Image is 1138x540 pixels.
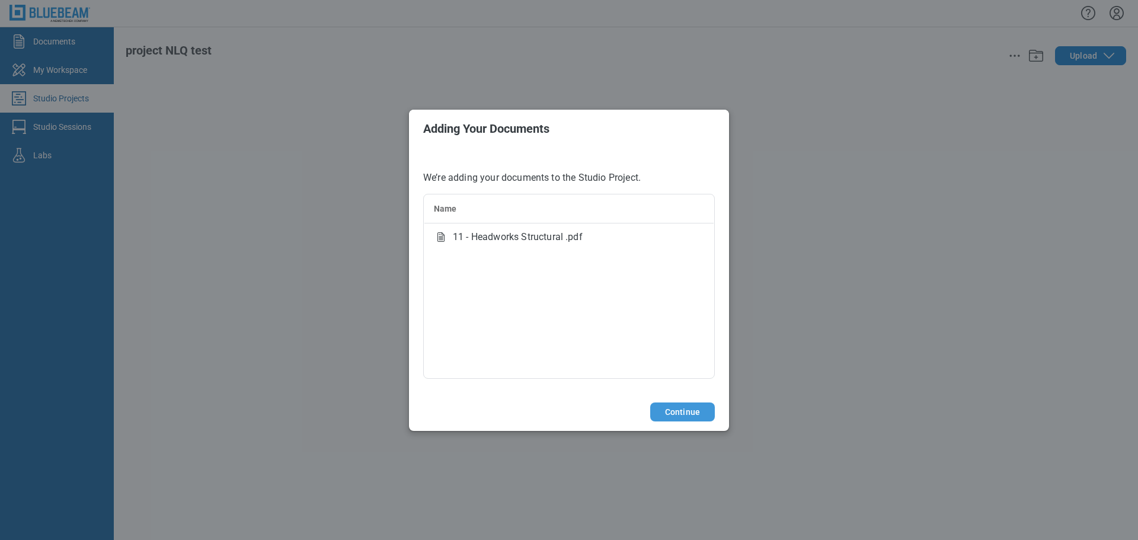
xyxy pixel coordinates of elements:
span: 11 - Headworks Structural .pdf [453,230,583,244]
button: Continue [650,402,715,421]
div: Name [434,203,704,215]
h2: Adding Your Documents [423,122,715,135]
table: bb-data-table [424,194,714,252]
p: We’re adding your documents to the Studio Project. [423,171,715,184]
